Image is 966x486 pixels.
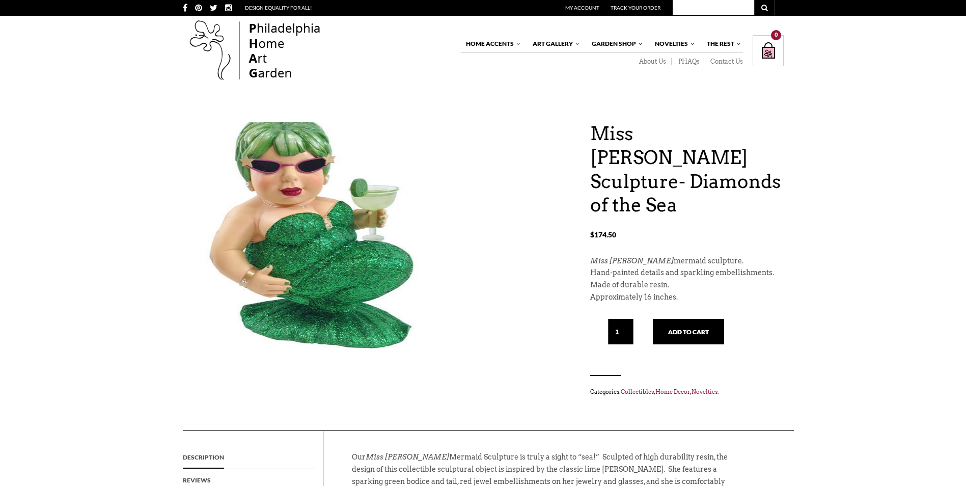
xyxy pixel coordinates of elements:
[705,58,743,66] a: Contact Us
[590,255,784,267] p: mermaid sculpture.
[461,35,521,52] a: Home Accents
[590,386,784,397] span: Categories: , , .
[590,291,784,304] p: Approximately 16 inches.
[590,230,616,239] bdi: 174.50
[590,257,674,265] em: Miss [PERSON_NAME]
[702,35,742,52] a: The Rest
[650,35,696,52] a: Novelties
[183,446,224,469] a: Description
[590,279,784,291] p: Made of durable resin.
[621,388,654,395] a: Collectibles
[590,122,784,217] h1: Miss [PERSON_NAME] Sculpture- Diamonds of the Sea
[528,35,581,52] a: Art Gallery
[590,267,784,279] p: Hand-painted details and sparkling embellishments.
[771,30,781,40] div: 0
[632,58,672,66] a: About Us
[608,319,633,344] input: Qty
[655,388,690,395] a: Home Decor
[366,453,449,461] em: Miss [PERSON_NAME]
[611,5,660,11] a: Track Your Order
[183,79,443,373] img: 55-90832_thePHAGshop_Miss-Margarita-Mermaid-Sculpture.jpg
[590,230,594,239] span: $
[692,388,717,395] a: Novelties
[565,5,599,11] a: My Account
[672,58,705,66] a: PHAQs
[653,319,724,344] button: Add to cart
[587,35,644,52] a: Garden Shop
